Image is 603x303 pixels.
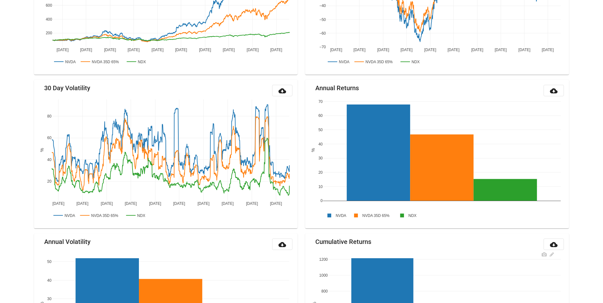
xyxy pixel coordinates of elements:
mat-icon: cloud_download [550,241,558,248]
mat-card-title: 30 Day Volatility [44,85,90,91]
mat-icon: cloud_download [278,87,286,95]
mat-icon: cloud_download [278,241,286,248]
mat-card-title: Annual Volatility [44,239,91,245]
mat-card-title: Cumulative Returns [315,239,371,245]
mat-icon: cloud_download [550,87,558,95]
mat-card-title: Annual Returns [315,85,359,91]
